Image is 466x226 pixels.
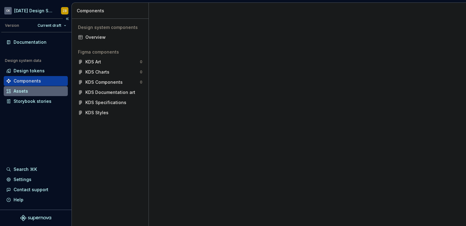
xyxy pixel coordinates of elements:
[76,108,145,118] a: KDS Styles
[85,110,108,116] div: KDS Styles
[78,49,142,55] div: Figma components
[85,59,101,65] div: KDS Art
[14,98,51,104] div: Storybook stories
[20,215,51,221] svg: Supernova Logo
[76,32,145,42] a: Overview
[14,68,45,74] div: Design tokens
[35,21,69,30] button: Current draft
[14,166,37,172] div: Search ⌘K
[4,185,68,195] button: Contact support
[4,164,68,174] button: Search ⌘K
[4,96,68,106] a: Storybook stories
[76,87,145,97] a: KDS Documentation art
[4,7,12,14] div: CK
[14,78,41,84] div: Components
[85,69,109,75] div: KDS Charts
[76,57,145,67] a: KDS Art0
[4,195,68,205] button: Help
[38,23,61,28] span: Current draft
[4,37,68,47] a: Documentation
[4,66,68,76] a: Design tokens
[4,86,68,96] a: Assets
[85,79,123,85] div: KDS Components
[77,8,146,14] div: Components
[14,176,31,183] div: Settings
[140,80,142,85] div: 0
[63,14,72,23] button: Collapse sidebar
[76,98,145,107] a: KDS Specifications
[14,8,54,14] div: [DATE] Design System
[5,58,41,63] div: Design system data
[14,197,23,203] div: Help
[14,39,47,45] div: Documentation
[78,24,142,30] div: Design system components
[76,67,145,77] a: KDS Charts0
[85,99,126,106] div: KDS Specifications
[140,59,142,64] div: 0
[14,187,48,193] div: Contact support
[14,88,28,94] div: Assets
[85,34,142,40] div: Overview
[5,23,19,28] div: Version
[76,77,145,87] a: KDS Components0
[1,4,70,17] button: CK[DATE] Design SystemZB
[85,89,135,95] div: KDS Documentation art
[4,76,68,86] a: Components
[4,175,68,184] a: Settings
[140,70,142,75] div: 0
[63,8,67,13] div: ZB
